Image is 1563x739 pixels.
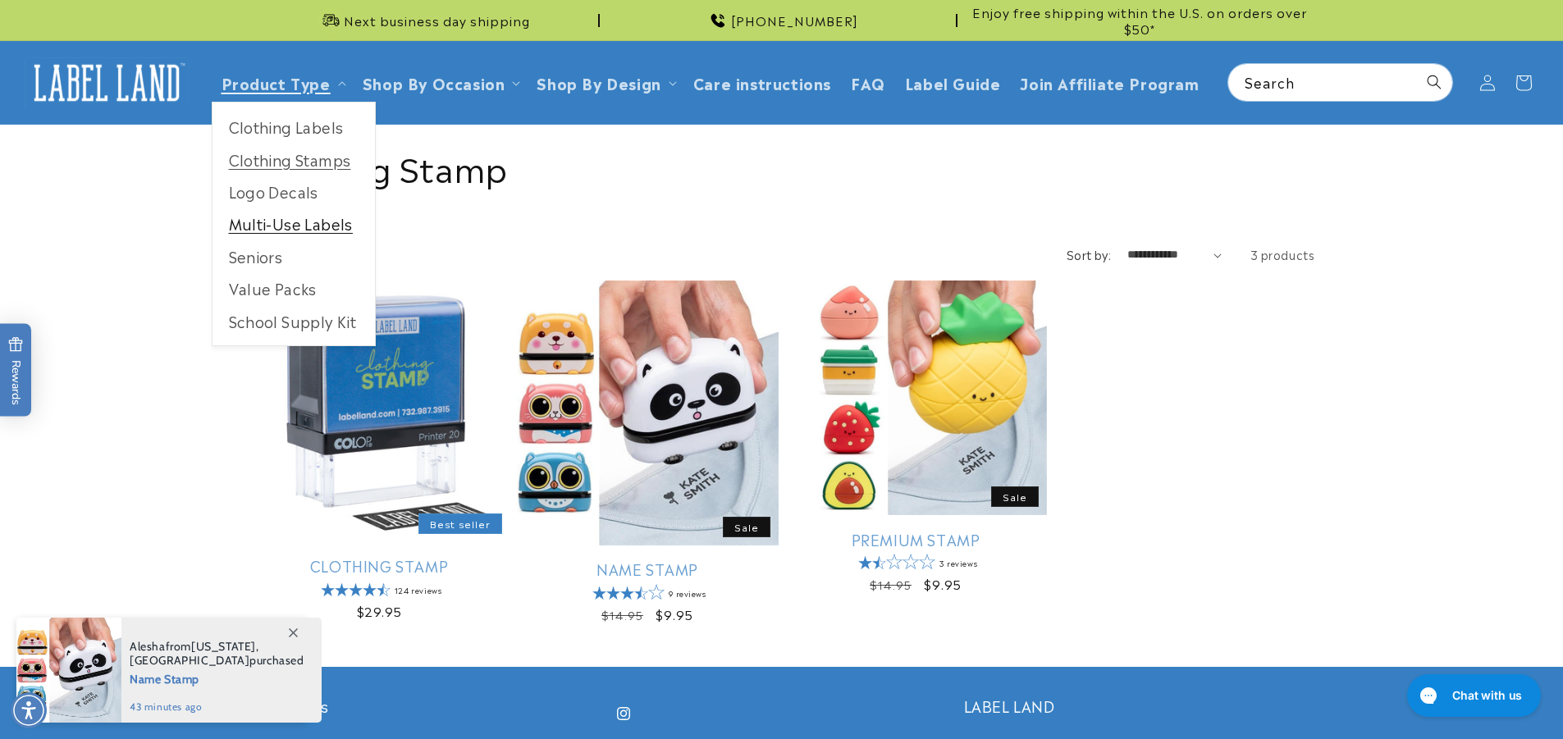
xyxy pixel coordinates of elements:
h2: LABEL LAND [964,696,1315,715]
button: Search [1416,64,1452,100]
summary: Shop By Occasion [353,63,528,102]
span: Next business day shipping [344,12,530,29]
span: Name Stamp [130,668,304,688]
a: Seniors [213,240,375,272]
a: Name Stamp [517,559,779,578]
a: Multi-Use Labels [213,208,375,239]
img: Label Land [25,57,189,108]
iframe: Gorgias live chat messenger [1399,668,1547,723]
span: FAQ [851,73,885,92]
a: Clothing Labels [213,111,375,143]
a: Logo Decals [213,176,375,208]
span: [PHONE_NUMBER] [731,12,858,29]
span: Join Affiliate Program [1020,73,1199,92]
span: Shop By Occasion [363,73,505,92]
summary: Shop By Design [527,63,683,102]
span: Rewards [8,336,24,404]
span: from , purchased [130,640,304,668]
iframe: Sign Up via Text for Offers [13,608,208,657]
h2: Quick links [249,696,600,715]
a: School Supply Kit [213,305,375,337]
a: Premium Stamp [785,530,1047,549]
a: Shop By Design [537,71,660,94]
a: Value Packs [213,272,375,304]
a: Clothing Stamps [213,144,375,176]
label: Sort by: [1067,246,1111,262]
a: Join Affiliate Program [1010,63,1209,102]
span: Label Guide [905,73,1001,92]
span: [GEOGRAPHIC_DATA] [130,653,249,668]
span: 3 products [1250,246,1315,262]
span: Care instructions [693,73,831,92]
h1: Clothing Stamp [249,145,1315,188]
span: [US_STATE] [191,639,256,654]
a: Clothing Stamp [249,556,510,575]
div: Accessibility Menu [11,692,47,728]
a: Product Type [222,71,331,94]
span: 43 minutes ago [130,700,304,714]
span: Enjoy free shipping within the U.S. on orders over $50* [964,4,1315,36]
summary: Product Type [212,63,353,102]
a: Care instructions [683,63,841,102]
a: Label Guide [895,63,1011,102]
a: Label Land [19,51,195,114]
a: FAQ [841,63,895,102]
